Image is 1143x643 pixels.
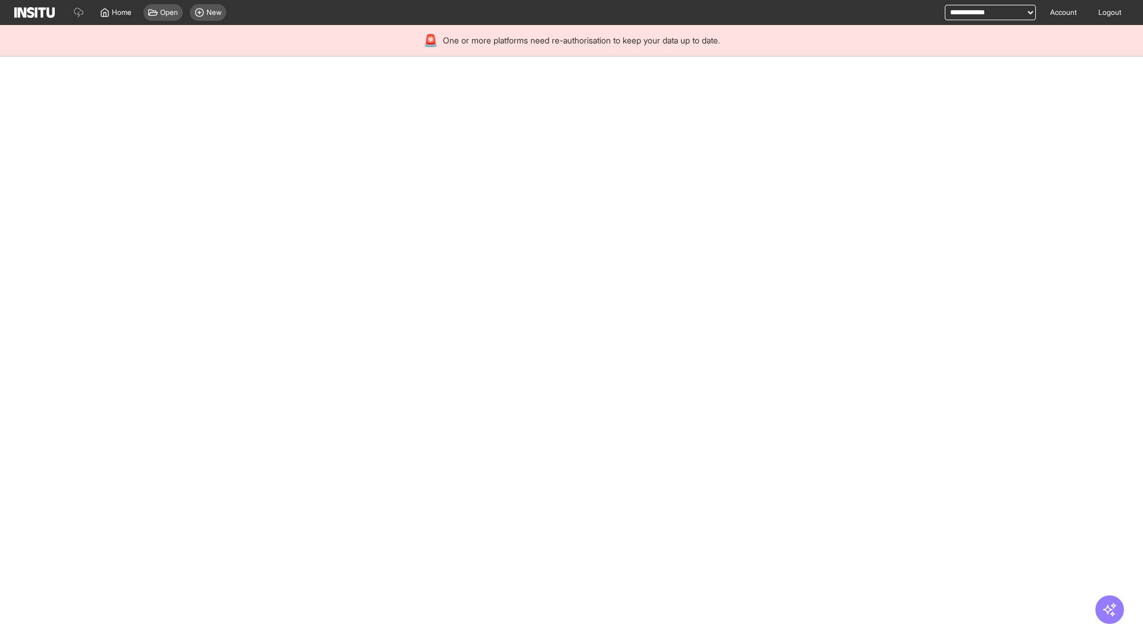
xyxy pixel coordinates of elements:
[423,32,438,49] div: 🚨
[14,7,55,18] img: Logo
[112,8,132,17] span: Home
[160,8,178,17] span: Open
[443,35,720,46] span: One or more platforms need re-authorisation to keep your data up to date.
[207,8,221,17] span: New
